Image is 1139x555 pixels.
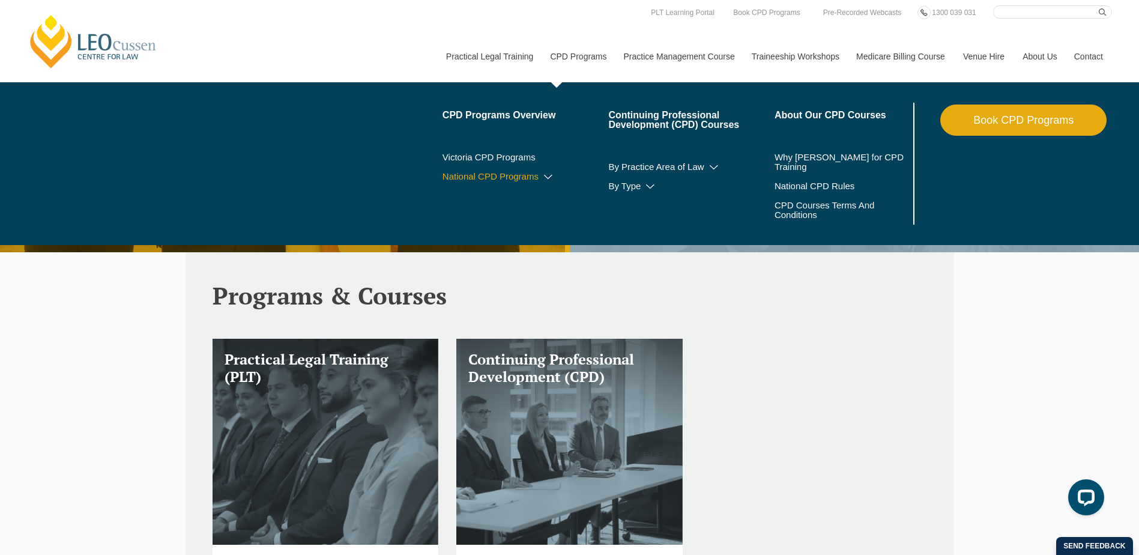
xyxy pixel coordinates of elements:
a: National CPD Rules [775,181,911,191]
a: By Type [608,181,775,191]
a: Medicare Billing Course [847,31,954,82]
a: National CPD Programs [443,172,609,181]
a: CPD Courses Terms And Conditions [775,201,881,220]
a: About Us [1014,31,1065,82]
a: Traineeship Workshops [743,31,847,82]
a: Practical Legal Training [437,31,542,82]
iframe: LiveChat chat widget [1059,475,1109,525]
a: About Our CPD Courses [775,111,911,120]
h2: Programs & Courses [213,282,927,309]
a: Contact [1065,31,1112,82]
h3: Practical Legal Training (PLT) [225,351,427,386]
a: Why [PERSON_NAME] for CPD Training [775,153,911,172]
a: Book CPD Programs [730,6,803,19]
h3: Continuing Professional Development (CPD) [468,351,671,386]
span: 1300 039 031 [932,8,976,17]
a: [PERSON_NAME] Centre for Law [27,13,160,70]
a: CPD Programs [541,31,614,82]
a: Venue Hire [954,31,1014,82]
a: Practice Management Course [615,31,743,82]
a: CPD Programs Overview [443,111,609,120]
a: PLT Learning Portal [648,6,718,19]
a: Book CPD Programs [940,105,1107,136]
a: Pre-Recorded Webcasts [820,6,905,19]
a: Practical Legal Training (PLT) [213,339,439,545]
a: Continuing Professional Development (CPD) [456,339,683,545]
a: 1300 039 031 [929,6,979,19]
a: Victoria CPD Programs [443,153,609,162]
a: By Practice Area of Law [608,162,775,172]
a: Continuing Professional Development (CPD) Courses [608,111,775,130]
